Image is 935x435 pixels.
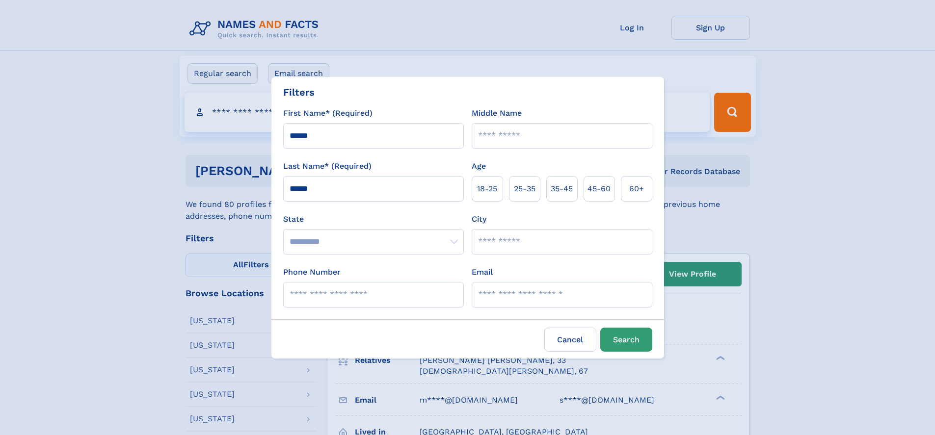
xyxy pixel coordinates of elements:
[551,183,573,195] span: 35‑45
[477,183,497,195] span: 18‑25
[283,213,464,225] label: State
[283,160,372,172] label: Last Name* (Required)
[472,213,486,225] label: City
[588,183,611,195] span: 45‑60
[600,328,652,352] button: Search
[472,107,522,119] label: Middle Name
[472,266,493,278] label: Email
[544,328,596,352] label: Cancel
[514,183,535,195] span: 25‑35
[472,160,486,172] label: Age
[283,266,341,278] label: Phone Number
[629,183,644,195] span: 60+
[283,107,373,119] label: First Name* (Required)
[283,85,315,100] div: Filters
